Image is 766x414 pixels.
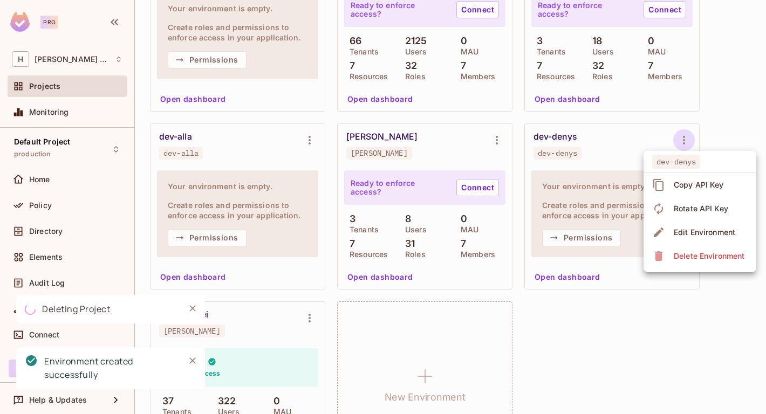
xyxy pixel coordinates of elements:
[674,203,728,214] div: Rotate API Key
[44,355,176,382] div: Environment created successfully
[674,251,744,261] div: Delete Environment
[674,180,724,190] div: Copy API Key
[42,302,110,316] div: Deleting Project
[674,227,735,238] div: Edit Environment
[184,300,201,316] button: Close
[184,353,201,369] button: Close
[652,155,700,169] span: dev-denys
